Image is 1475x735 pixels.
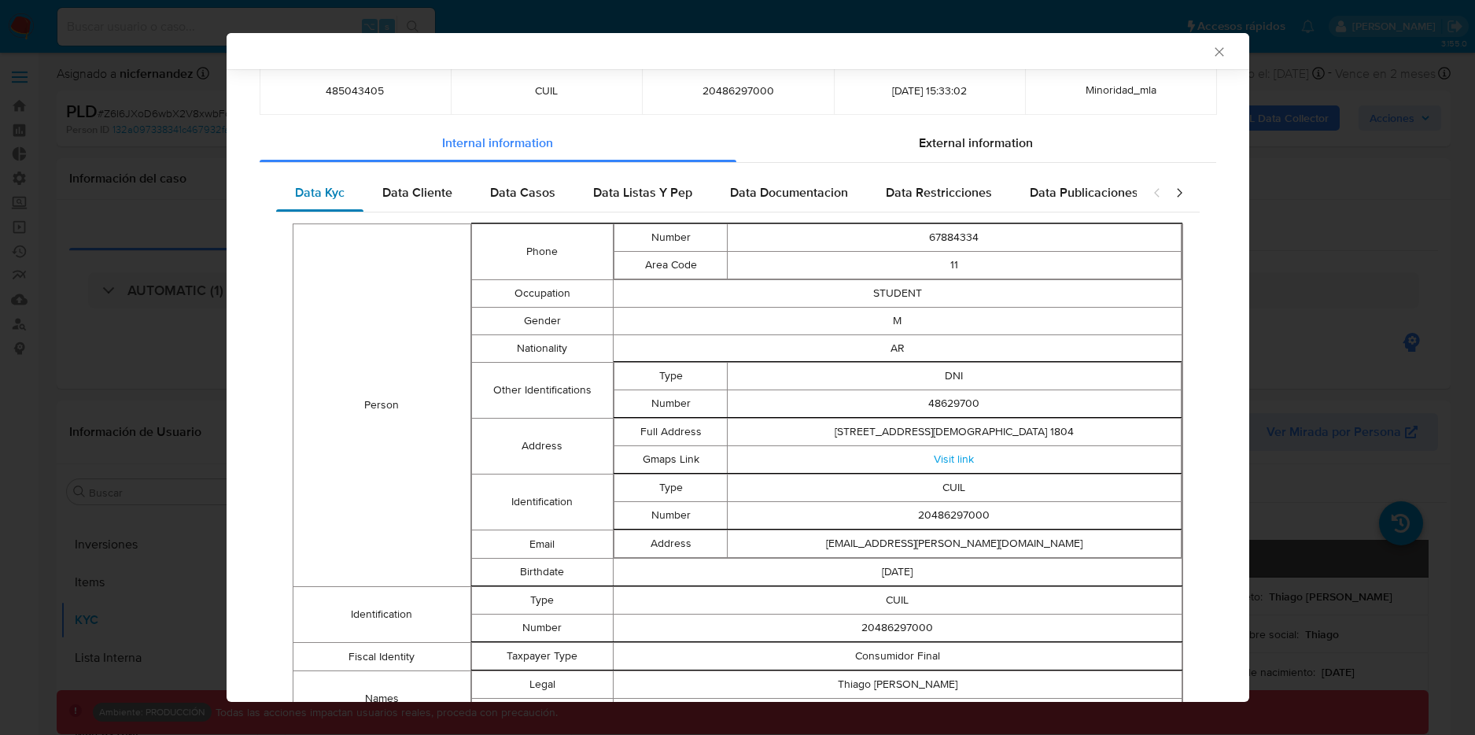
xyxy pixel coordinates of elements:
td: [STREET_ADDRESS][DEMOGRAPHIC_DATA] 1804 [728,419,1181,446]
div: Detailed info [260,124,1216,162]
span: Data Kyc [295,183,345,201]
td: Thiago [PERSON_NAME] [614,699,1182,726]
td: Number [614,390,728,418]
td: Phone [471,224,614,280]
td: Type [614,363,728,390]
span: Internal information [442,134,553,152]
td: Full Address [614,419,728,446]
td: Email [471,530,614,559]
a: Visit link [934,451,974,467]
td: Birthdate [471,559,614,586]
span: CUIL [470,83,623,98]
div: closure-recommendation-modal [227,33,1249,702]
td: M [614,308,1182,335]
td: Number [471,615,614,642]
td: Person [293,224,470,587]
td: Occupation [471,280,614,308]
td: CUIL [728,475,1181,502]
td: 20486297000 [614,615,1182,642]
td: AR [614,335,1182,363]
td: 67884334 [728,224,1181,252]
td: Type [614,475,728,502]
td: Legal [471,671,614,699]
td: Gmaps Link [614,446,728,474]
span: Data Documentacion [730,183,848,201]
td: Identification [471,475,614,530]
td: 20486297000 [728,502,1181,530]
td: Nationality [471,335,614,363]
span: Data Restricciones [886,183,992,201]
td: Gender [471,308,614,335]
td: Address [471,419,614,475]
td: 11 [728,252,1181,279]
td: Consumidor Final [614,643,1182,670]
td: Names [293,671,470,727]
td: Preferred Full [471,699,614,726]
span: Data Casos [490,183,555,201]
td: [DATE] [614,559,1182,586]
td: Number [614,224,728,252]
td: Address [614,530,728,558]
td: Type [471,587,614,615]
td: 48629700 [728,390,1181,418]
div: Detailed internal info [276,174,1137,212]
td: Area Code [614,252,728,279]
td: Number [614,502,728,530]
span: [DATE] 15:33:02 [853,83,1006,98]
td: Other Identifications [471,363,614,419]
td: Identification [293,587,470,643]
span: 20486297000 [661,83,814,98]
span: Data Listas Y Pep [593,183,692,201]
td: CUIL [614,587,1182,615]
span: Data Cliente [382,183,452,201]
td: Taxpayer Type [471,643,614,670]
td: Thiago [PERSON_NAME] [614,671,1182,699]
span: Data Publicaciones [1030,183,1138,201]
td: [EMAIL_ADDRESS][PERSON_NAME][DOMAIN_NAME] [728,530,1181,558]
td: DNI [728,363,1181,390]
span: External information [919,134,1033,152]
span: 485043405 [278,83,432,98]
button: Cerrar ventana [1211,44,1226,58]
span: Minoridad_mla [1086,82,1156,98]
td: Fiscal Identity [293,643,470,671]
td: STUDENT [614,280,1182,308]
